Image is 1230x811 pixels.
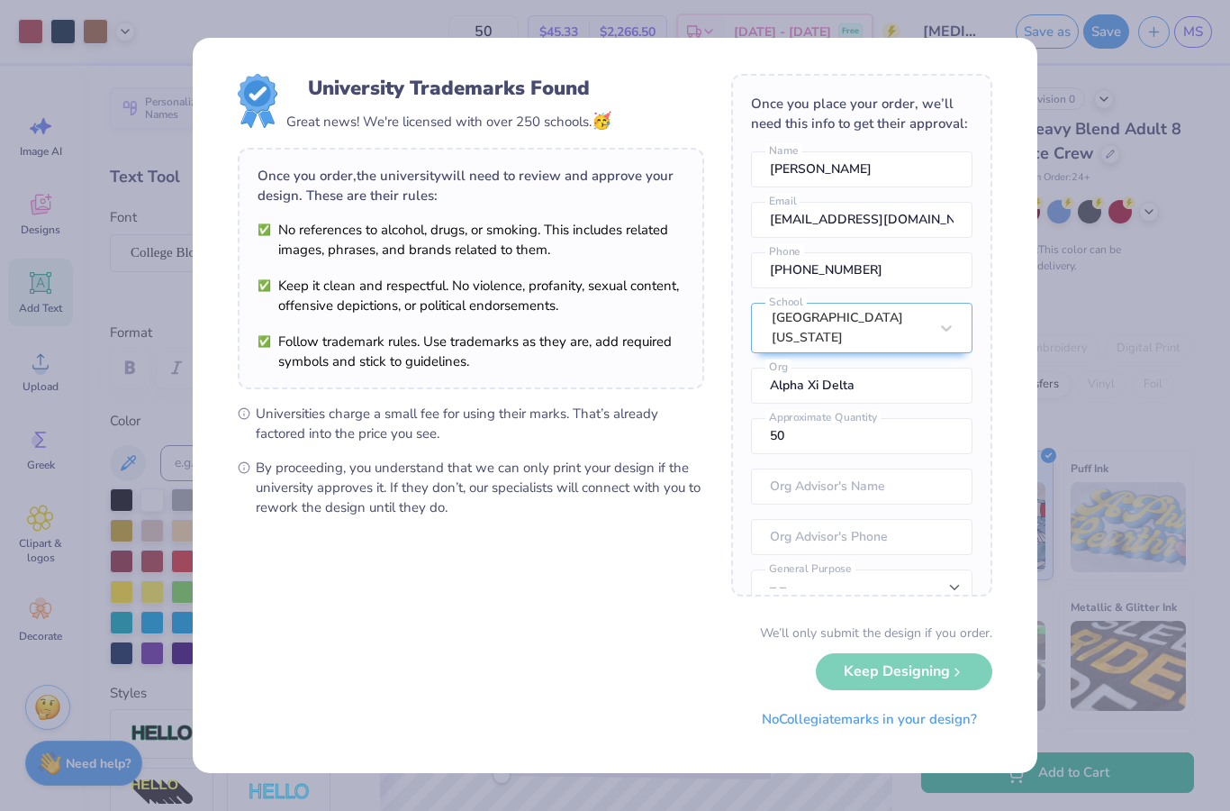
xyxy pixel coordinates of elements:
[592,110,611,132] span: 🥳
[751,94,972,133] div: Once you place your order, we’ll need this info to get their approval:
[256,404,704,443] span: Universities charge a small fee for using their marks. That’s already factored into the price you...
[238,74,277,128] img: License badge
[751,368,972,404] input: Org
[258,166,684,205] div: Once you order, the university will need to review and approve your design. These are their rules:
[772,308,928,348] div: [GEOGRAPHIC_DATA][US_STATE]
[751,418,972,454] input: Approximate Quantity
[258,276,684,315] li: Keep it clean and respectful. No violence, profanity, sexual content, offensive depictions, or po...
[751,202,972,238] input: Email
[751,151,972,187] input: Name
[286,109,611,133] div: Great news! We're licensed with over 250 schools.
[746,701,992,738] button: NoCollegiatemarks in your design?
[258,332,684,371] li: Follow trademark rules. Use trademarks as they are, add required symbols and stick to guidelines.
[751,519,972,555] input: Org Advisor's Phone
[751,252,972,288] input: Phone
[256,458,704,517] span: By proceeding, you understand that we can only print your design if the university approves it. I...
[258,220,684,260] li: No references to alcohol, drugs, or smoking. This includes related images, phrases, and brands re...
[751,469,972,505] input: Org Advisor's Name
[308,74,590,103] div: University Trademarks Found
[760,624,992,642] div: We’ll only submit the design if you order.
